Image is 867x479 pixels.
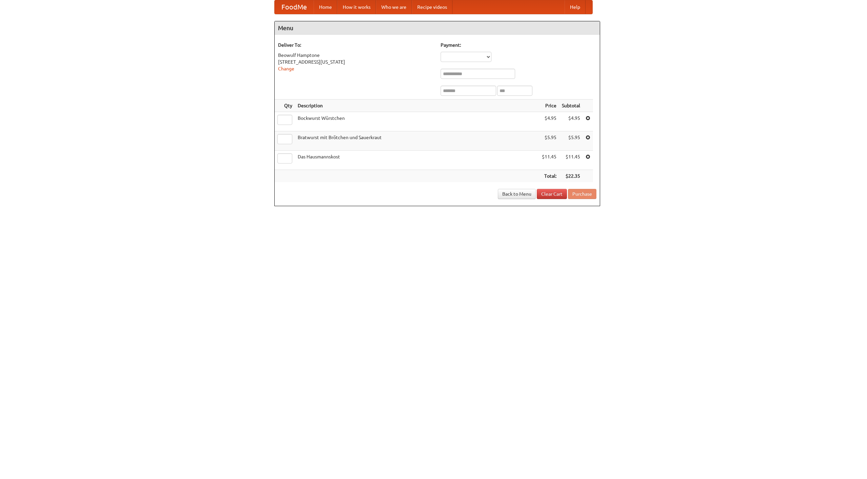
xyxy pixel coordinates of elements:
[295,112,539,131] td: Bockwurst Würstchen
[537,189,567,199] a: Clear Cart
[295,100,539,112] th: Description
[314,0,337,14] a: Home
[559,112,583,131] td: $4.95
[412,0,452,14] a: Recipe videos
[539,100,559,112] th: Price
[278,42,434,48] h5: Deliver To:
[441,42,596,48] h5: Payment:
[278,66,294,71] a: Change
[275,0,314,14] a: FoodMe
[337,0,376,14] a: How it works
[565,0,586,14] a: Help
[539,131,559,151] td: $5.95
[539,151,559,170] td: $11.45
[568,189,596,199] button: Purchase
[498,189,536,199] a: Back to Menu
[559,100,583,112] th: Subtotal
[559,170,583,182] th: $22.35
[559,131,583,151] td: $5.95
[275,21,600,35] h4: Menu
[278,52,434,59] div: Beowulf Hamptone
[278,59,434,65] div: [STREET_ADDRESS][US_STATE]
[539,170,559,182] th: Total:
[559,151,583,170] td: $11.45
[295,131,539,151] td: Bratwurst mit Brötchen und Sauerkraut
[539,112,559,131] td: $4.95
[275,100,295,112] th: Qty
[376,0,412,14] a: Who we are
[295,151,539,170] td: Das Hausmannskost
